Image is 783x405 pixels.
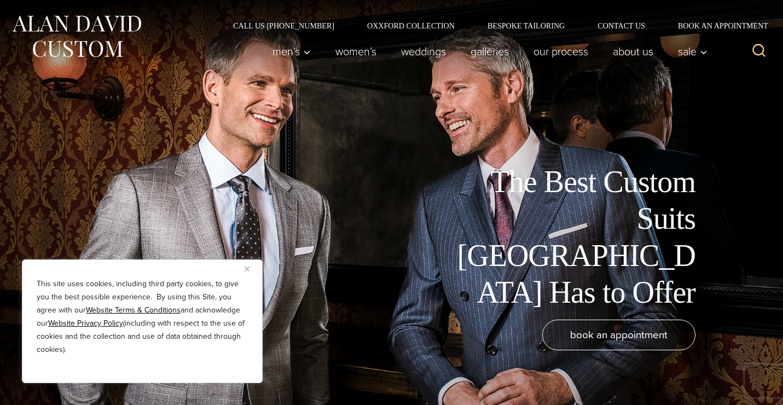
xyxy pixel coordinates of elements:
[37,277,248,356] p: This site uses cookies, including third party cookies, to give you the best possible experience. ...
[260,40,714,62] nav: Primary Navigation
[449,164,695,311] h1: The Best Custom Suits [GEOGRAPHIC_DATA] Has to Offer
[471,22,581,30] a: Bespoke Tailoring
[678,46,707,57] span: Sale
[245,267,250,271] img: Close
[521,40,601,62] a: Our Process
[459,40,521,62] a: Galleries
[662,22,772,30] a: Book an Appointment
[570,327,668,343] span: book an appointment
[11,12,142,61] img: Alan David Custom
[542,320,695,350] a: book an appointment
[581,22,662,30] a: Contact Us
[217,22,772,30] nav: Secondary Navigation
[389,40,459,62] a: weddings
[48,317,123,329] a: Website Privacy Policy
[351,22,471,30] a: Oxxford Collection
[272,46,311,57] span: Men’s
[601,40,666,62] a: About Us
[323,40,389,62] a: Women’s
[86,304,181,316] a: Website Terms & Conditions
[245,262,258,275] button: Close
[746,38,772,65] button: View Search Form
[217,22,351,30] a: Call Us [PHONE_NUMBER]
